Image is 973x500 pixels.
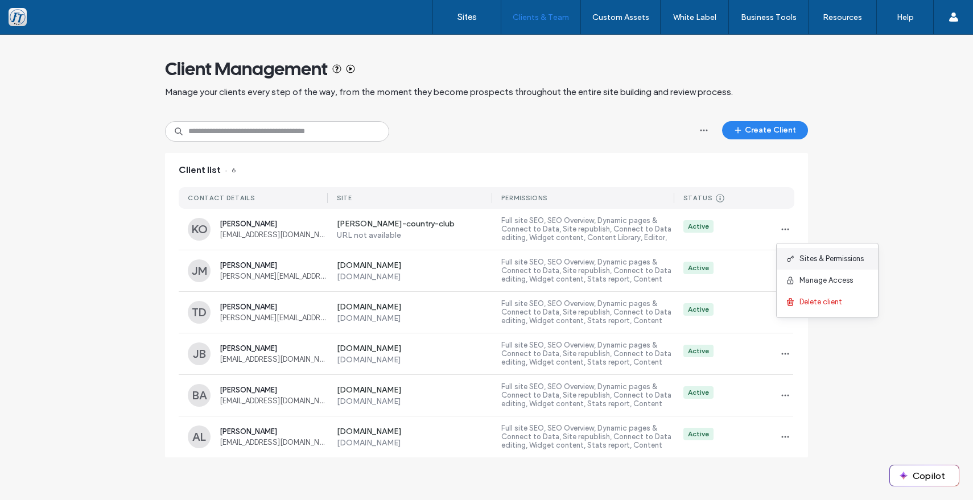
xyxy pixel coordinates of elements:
[225,164,236,176] span: 6
[741,13,797,22] label: Business Tools
[337,261,493,272] label: [DOMAIN_NAME]
[26,8,50,18] span: Help
[457,12,477,22] label: Sites
[592,13,649,22] label: Custom Assets
[220,344,328,353] span: [PERSON_NAME]
[220,220,328,228] span: [PERSON_NAME]
[220,427,328,436] span: [PERSON_NAME]
[220,396,328,405] span: [EMAIL_ADDRESS][DOMAIN_NAME]
[337,438,493,448] label: [DOMAIN_NAME]
[688,387,709,398] div: Active
[501,341,674,367] label: Full site SEO, SEO Overview, Dynamic pages & Connect to Data, Site republish, Connect to Data edi...
[165,57,328,80] span: Client Management
[337,230,493,240] label: URL not available
[220,272,328,280] span: [PERSON_NAME][EMAIL_ADDRESS][DOMAIN_NAME]
[688,429,709,439] div: Active
[501,194,547,202] div: PERMISSIONS
[220,230,328,239] span: [EMAIL_ADDRESS][DOMAIN_NAME]
[179,164,221,176] span: Client list
[688,221,709,232] div: Active
[337,194,352,202] div: SITE
[220,303,328,311] span: [PERSON_NAME]
[799,275,853,286] span: Manage Access
[337,219,493,230] label: [PERSON_NAME]-country-club
[799,253,864,265] span: Sites & Permissions
[688,263,709,273] div: Active
[337,313,493,323] label: [DOMAIN_NAME]
[179,250,794,292] a: JM[PERSON_NAME][PERSON_NAME][EMAIL_ADDRESS][DOMAIN_NAME][DOMAIN_NAME][DOMAIN_NAME]Full site SEO, ...
[501,424,674,450] label: Full site SEO, SEO Overview, Dynamic pages & Connect to Data, Site republish, Connect to Data edi...
[165,86,733,98] span: Manage your clients every step of the way, from the moment they become prospects throughout the e...
[688,304,709,315] div: Active
[501,382,674,408] label: Full site SEO, SEO Overview, Dynamic pages & Connect to Data, Site republish, Connect to Data edi...
[220,261,328,270] span: [PERSON_NAME]
[501,299,674,325] label: Full site SEO, SEO Overview, Dynamic pages & Connect to Data, Site republish, Connect to Data edi...
[179,375,794,416] a: BA[PERSON_NAME][EMAIL_ADDRESS][DOMAIN_NAME][DOMAIN_NAME][DOMAIN_NAME]Full site SEO, SEO Overview,...
[188,259,211,282] div: JM
[673,13,716,22] label: White Label
[722,121,808,139] button: Create Client
[188,218,211,241] div: KO
[220,386,328,394] span: [PERSON_NAME]
[799,296,842,308] span: Delete client
[220,438,328,447] span: [EMAIL_ADDRESS][DOMAIN_NAME]
[337,272,493,282] label: [DOMAIN_NAME]
[179,209,794,250] a: KO[PERSON_NAME][EMAIL_ADDRESS][DOMAIN_NAME][PERSON_NAME]-country-clubURL not availableFull site S...
[188,342,211,365] div: JB
[337,385,493,396] label: [DOMAIN_NAME]
[337,302,493,313] label: [DOMAIN_NAME]
[337,344,493,355] label: [DOMAIN_NAME]
[897,13,914,22] label: Help
[501,216,674,242] label: Full site SEO, SEO Overview, Dynamic pages & Connect to Data, Site republish, Connect to Data edi...
[188,194,255,202] div: CONTACT DETAILS
[501,258,674,284] label: Full site SEO, SEO Overview, Dynamic pages & Connect to Data, Site republish, Connect to Data edi...
[188,384,211,407] div: BA
[179,333,794,375] a: JB[PERSON_NAME][EMAIL_ADDRESS][DOMAIN_NAME][DOMAIN_NAME][DOMAIN_NAME]Full site SEO, SEO Overview,...
[890,465,959,486] button: Copilot
[220,313,328,322] span: [PERSON_NAME][EMAIL_ADDRESS][DOMAIN_NAME]
[823,13,862,22] label: Resources
[337,427,493,438] label: [DOMAIN_NAME]
[688,346,709,356] div: Active
[179,292,794,333] a: TD[PERSON_NAME][PERSON_NAME][EMAIL_ADDRESS][DOMAIN_NAME][DOMAIN_NAME][DOMAIN_NAME]Full site SEO, ...
[179,416,794,457] a: AL[PERSON_NAME][EMAIL_ADDRESS][DOMAIN_NAME][DOMAIN_NAME][DOMAIN_NAME]Full site SEO, SEO Overview,...
[188,301,211,324] div: TD
[337,355,493,365] label: [DOMAIN_NAME]
[188,425,211,448] div: AL
[220,355,328,363] span: [EMAIL_ADDRESS][DOMAIN_NAME]
[337,396,493,406] label: [DOMAIN_NAME]
[683,194,712,202] div: STATUS
[513,13,569,22] label: Clients & Team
